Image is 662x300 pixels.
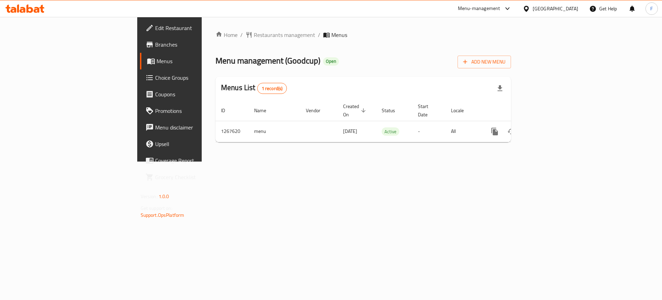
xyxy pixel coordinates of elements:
[382,128,399,136] span: Active
[140,36,248,53] a: Branches
[258,85,287,92] span: 1 record(s)
[221,106,234,115] span: ID
[155,74,242,82] span: Choice Groups
[159,192,169,201] span: 1.0.0
[458,56,511,68] button: Add New Menu
[503,123,520,140] button: Change Status
[215,31,511,39] nav: breadcrumb
[141,192,158,201] span: Version:
[140,136,248,152] a: Upsell
[141,211,184,220] a: Support.OpsPlatform
[306,106,329,115] span: Vendor
[650,5,653,12] span: F
[481,100,558,121] th: Actions
[155,123,242,132] span: Menu disclaimer
[221,83,287,94] h2: Menus List
[249,121,300,142] td: menu
[323,57,339,66] div: Open
[140,152,248,169] a: Coverage Report
[463,58,505,66] span: Add New Menu
[140,53,248,69] a: Menus
[254,31,315,39] span: Restaurants management
[155,24,242,32] span: Edit Restaurant
[155,40,242,49] span: Branches
[412,121,445,142] td: -
[343,127,357,136] span: [DATE]
[458,4,500,13] div: Menu-management
[245,31,315,39] a: Restaurants management
[155,107,242,115] span: Promotions
[487,123,503,140] button: more
[155,156,242,165] span: Coverage Report
[451,106,473,115] span: Locale
[155,173,242,181] span: Grocery Checklist
[140,20,248,36] a: Edit Restaurant
[141,204,172,213] span: Get support on:
[140,103,248,119] a: Promotions
[533,5,578,12] div: [GEOGRAPHIC_DATA]
[418,102,437,119] span: Start Date
[215,53,320,68] span: Menu management ( Goodcup )
[155,90,242,98] span: Coupons
[254,106,275,115] span: Name
[140,86,248,103] a: Coupons
[155,140,242,148] span: Upsell
[343,102,368,119] span: Created On
[140,119,248,136] a: Menu disclaimer
[215,100,558,142] table: enhanced table
[382,106,404,115] span: Status
[157,57,242,65] span: Menus
[318,31,320,39] li: /
[323,58,339,64] span: Open
[257,83,287,94] div: Total records count
[331,31,347,39] span: Menus
[492,80,508,97] div: Export file
[140,69,248,86] a: Choice Groups
[382,127,399,136] div: Active
[445,121,481,142] td: All
[140,169,248,185] a: Grocery Checklist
